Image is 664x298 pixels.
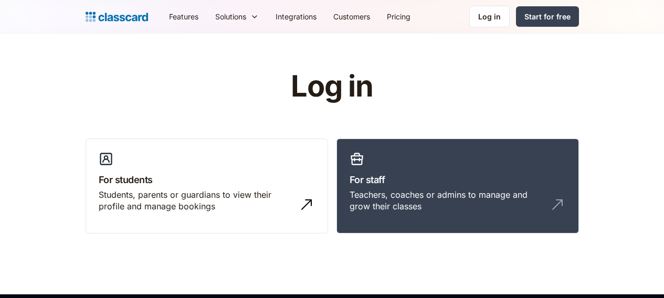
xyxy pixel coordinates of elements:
[215,11,246,22] div: Solutions
[378,5,419,28] a: Pricing
[267,5,325,28] a: Integrations
[469,6,510,27] a: Log in
[350,189,545,212] div: Teachers, coaches or admins to manage and grow their classes
[99,173,315,187] h3: For students
[161,5,207,28] a: Features
[336,139,579,234] a: For staffTeachers, coaches or admins to manage and grow their classes
[478,11,501,22] div: Log in
[524,11,571,22] div: Start for free
[86,139,328,234] a: For studentsStudents, parents or guardians to view their profile and manage bookings
[86,9,148,24] a: home
[350,173,566,187] h3: For staff
[207,5,267,28] div: Solutions
[325,5,378,28] a: Customers
[516,6,579,27] a: Start for free
[165,70,499,103] h1: Log in
[99,189,294,212] div: Students, parents or guardians to view their profile and manage bookings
